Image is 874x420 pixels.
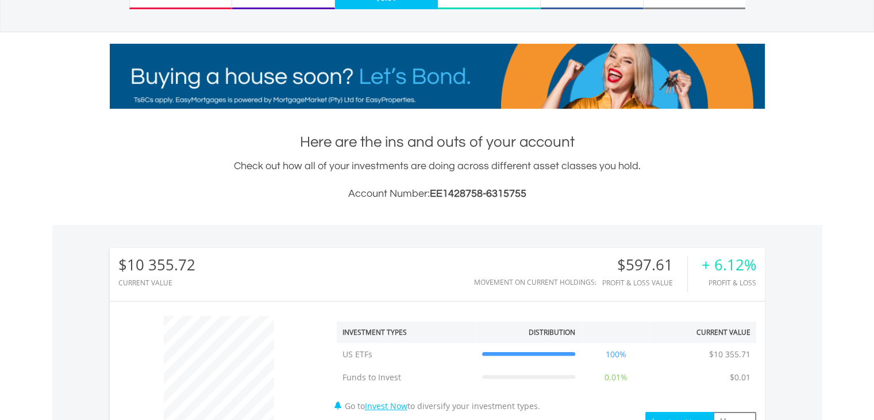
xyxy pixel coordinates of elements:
td: 0.01% [581,366,651,389]
th: Investment Types [337,322,476,343]
div: $597.61 [602,257,687,273]
span: EE1428758-6315755 [430,188,526,199]
td: US ETFs [337,343,476,366]
div: Movement on Current Holdings: [474,278,596,286]
h1: Here are the ins and outs of your account [110,132,765,152]
h3: Account Number: [110,186,765,202]
div: CURRENT VALUE [118,279,195,287]
div: Check out how all of your investments are doing across different asset classes you hold. [110,158,765,202]
div: Distribution [529,327,575,337]
a: Invest Now [365,400,407,411]
img: EasyMortage Promotion Banner [110,44,765,109]
div: $10 355.72 [118,257,195,273]
td: $0.01 [724,366,756,389]
div: Profit & Loss [702,279,756,287]
td: 100% [581,343,651,366]
th: Current Value [651,322,756,343]
div: Profit & Loss Value [602,279,687,287]
div: + 6.12% [702,257,756,273]
td: $10 355.71 [703,343,756,366]
td: Funds to Invest [337,366,476,389]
